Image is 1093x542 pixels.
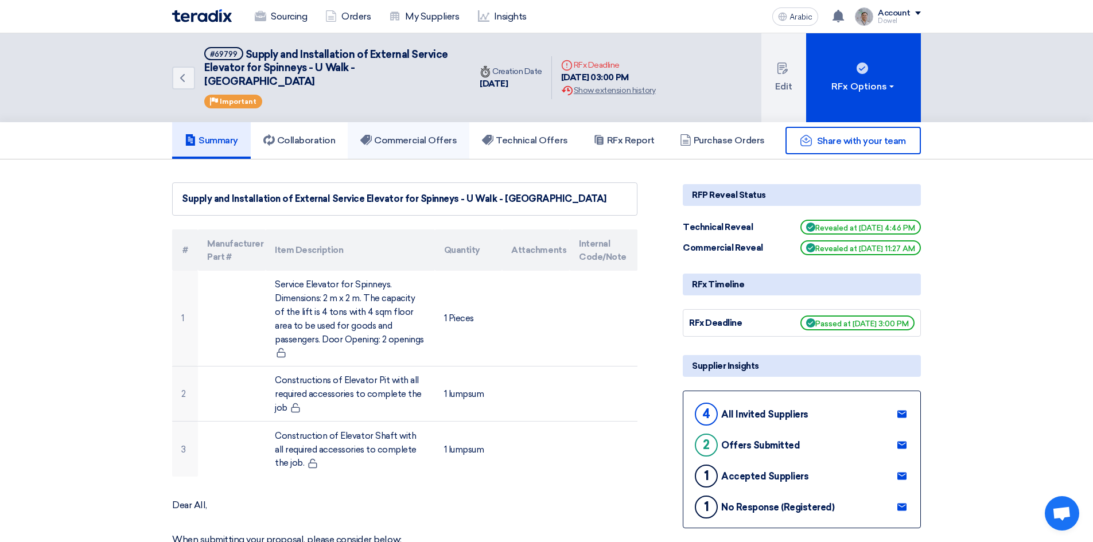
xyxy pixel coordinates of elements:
font: Passed at [DATE] 3:00 PM [815,319,909,328]
a: Orders [316,4,380,29]
font: RFx Deadline [574,60,620,70]
a: RFx Report [581,122,667,159]
h5: Supply and Installation of External Service Elevator for Spinneys - U Walk - Riyadh [204,47,457,88]
font: Dowel [878,17,897,25]
font: Item Description [275,245,343,255]
font: 1 [704,499,709,514]
a: Open chat [1045,496,1079,531]
font: Summary [199,135,238,146]
font: Quantity [444,245,480,255]
font: Supplier Insights [692,361,759,371]
font: 2 [703,437,710,453]
font: Construction of Elevator Shaft with all required accessories to complete the job. [275,431,417,469]
a: Technical Offers [469,122,580,159]
font: Account [878,8,911,18]
font: Constructions of Elevator Pit with all required accessories to complete the job [275,375,422,413]
font: RFx Deadline [689,318,742,328]
a: Summary [172,122,251,159]
img: Teradix logo [172,9,232,22]
font: Dear All, [172,500,207,510]
font: [DATE] [480,79,508,89]
font: #69799 [210,50,238,59]
font: Accepted Suppliers [721,471,808,482]
font: Commercial Reveal [683,243,763,253]
font: Technical Offers [496,135,567,146]
font: Manufacturer Part # [207,238,263,262]
font: Share with your team [817,135,906,146]
font: 1 lumpsum [444,389,484,399]
font: # [182,245,188,255]
font: Service Elevator for Spinneys. Dimensions: 2 m x 2 m. The capacity of the lift is 4 tons with 4 s... [275,279,424,345]
font: Orders [341,11,371,22]
font: 3 [181,444,186,454]
img: IMG_1753965247717.jpg [855,7,873,26]
font: Creation Date [492,67,542,76]
font: [DATE] 03:00 PM [561,72,629,83]
font: RFx Timeline [692,279,744,290]
a: Insights [469,4,536,29]
font: 1 Pieces [444,313,474,323]
font: Internal Code/Note [579,238,627,262]
font: 2 [181,389,186,399]
font: Supply and Installation of External Service Elevator for Spinneys - U Walk - [GEOGRAPHIC_DATA] [182,193,606,204]
font: 1 lumpsum [444,444,484,454]
font: RFx Report [607,135,655,146]
font: RFP Reveal Status [692,190,766,200]
font: Revealed at [DATE] 11:27 AM [815,244,915,253]
font: 4 [702,406,710,422]
font: Important [220,98,256,106]
a: Commercial Offers [348,122,469,159]
a: Purchase Orders [667,122,777,159]
font: Offers Submitted [721,440,800,451]
button: RFx Options [806,33,921,122]
font: Commercial Offers [374,135,457,146]
font: 1 [181,313,184,323]
a: Collaboration [251,122,348,159]
font: Collaboration [277,135,336,146]
font: No Response (Registered) [721,502,834,513]
font: Arabic [789,12,812,22]
font: Edit [775,81,792,92]
a: Sourcing [246,4,316,29]
font: RFx Options [831,81,887,92]
font: Supply and Installation of External Service Elevator for Spinneys - U Walk - [GEOGRAPHIC_DATA] [204,48,448,88]
font: Sourcing [271,11,307,22]
font: Show extension history [574,85,655,95]
font: Technical Reveal [683,222,753,232]
font: All Invited Suppliers [721,409,808,420]
font: Revealed at [DATE] 4:46 PM [815,224,915,232]
font: My Suppliers [405,11,459,22]
font: 1 [704,468,709,483]
button: Edit [761,33,806,122]
font: Attachments [511,245,566,255]
button: Arabic [772,7,818,26]
font: Insights [494,11,527,22]
a: My Suppliers [380,4,468,29]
